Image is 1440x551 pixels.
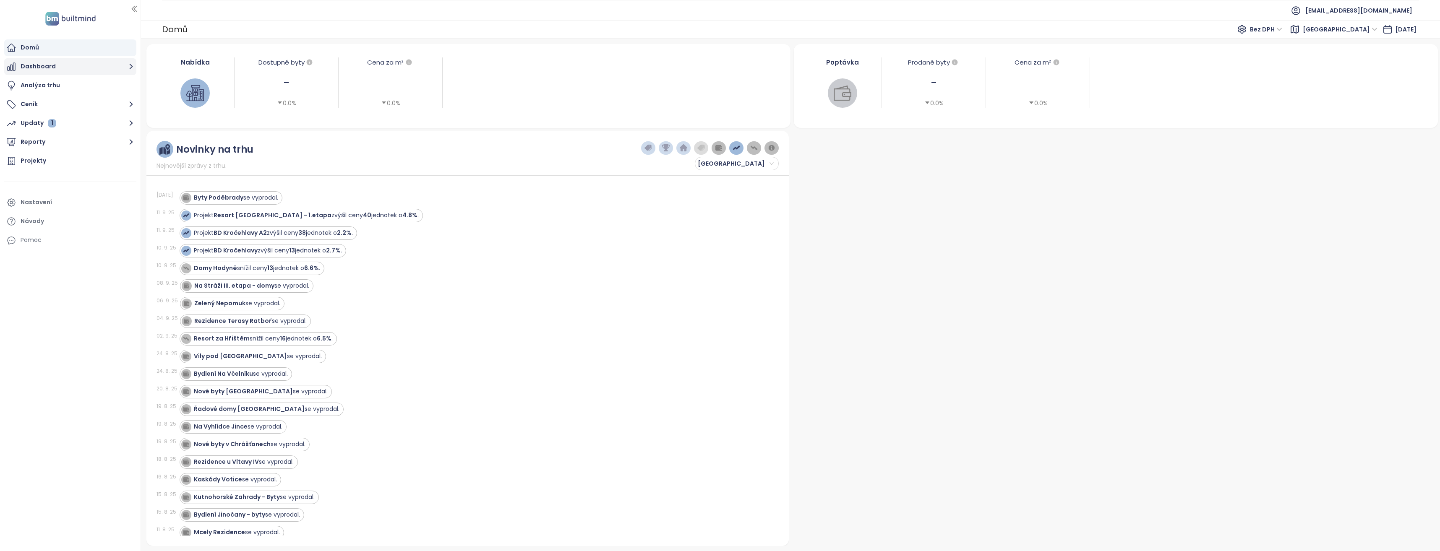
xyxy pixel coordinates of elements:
[194,475,242,483] strong: Kaskády Votice
[304,264,319,272] strong: 6.6%
[194,299,245,307] strong: Zelený Nepomuk
[194,193,278,202] div: se vyprodal.
[698,157,774,170] span: Středočeský kraj
[194,422,248,431] strong: Na Vyhlídce Jince
[280,334,286,343] strong: 16
[715,144,723,152] img: wallet-dark-grey.png
[183,476,189,482] img: icon
[214,229,267,237] strong: BD Kročehlavy A2
[157,262,177,269] div: 10. 9. 25
[194,528,280,537] div: se vyprodal.
[183,283,189,288] img: icon
[1028,99,1048,108] div: 0.0%
[4,58,136,75] button: Dashboard
[183,300,189,306] img: icon
[194,211,419,220] div: Projekt zvýšil ceny jednotek o .
[194,457,294,466] div: se vyprodal.
[157,279,178,287] div: 08. 9. 25
[4,96,136,113] button: Ceník
[194,229,353,237] div: Projekt zvýšil ceny jednotek o .
[194,493,280,501] strong: Kutnohorské Zahrady - Byty
[194,264,237,272] strong: Domy Hodyně
[214,211,331,219] strong: Resort [GEOGRAPHIC_DATA] - 1.etapa
[176,144,253,155] div: Novinky na trhu
[277,100,283,106] span: caret-down
[733,144,740,152] img: price-increases.png
[157,297,178,304] div: 06. 9. 25
[183,459,189,465] img: icon
[990,57,1085,68] div: Cena za m²
[157,350,177,357] div: 24. 8. 25
[194,281,309,290] div: se vyprodal.
[924,99,944,108] div: 0.0%
[183,512,189,517] img: icon
[214,246,258,255] strong: BD Kročehlavy
[157,508,177,516] div: 15. 8. 25
[1305,0,1412,21] span: [EMAIL_ADDRESS][DOMAIN_NAME]
[21,197,52,208] div: Nastavení
[157,161,227,170] span: Nejnovější zprávy z trhu.
[298,229,306,237] strong: 38
[194,264,320,273] div: snížil ceny jednotek o .
[194,510,265,519] strong: Bydlení Jinočany - byty
[157,367,177,375] div: 24. 8. 25
[183,265,189,271] img: icon
[750,144,758,152] img: price-decreases.png
[239,74,334,91] div: -
[326,246,341,255] strong: 2.7%
[808,57,878,67] div: Poptávka
[157,438,177,445] div: 19. 8. 25
[157,455,177,463] div: 18. 8. 25
[21,80,60,91] div: Analýza trhu
[157,244,177,252] div: 10. 9. 25
[402,211,417,219] strong: 4.8%
[337,229,352,237] strong: 2.2%
[194,510,300,519] div: se vyprodal.
[183,212,189,218] img: icon
[194,440,305,449] div: se vyprodal.
[4,115,136,132] button: Updaty 1
[1028,100,1034,106] span: caret-down
[21,156,46,166] div: Projekty
[194,405,305,413] strong: Řadové domy [GEOGRAPHIC_DATA]
[157,226,177,234] div: 11. 9. 25
[194,334,250,343] strong: Resort za Hřištěm
[1250,23,1282,36] span: Bez DPH
[157,526,177,533] div: 11. 8. 25
[194,334,333,343] div: snížil ceny jednotek o .
[194,405,339,413] div: se vyprodal.
[157,420,177,428] div: 19. 8. 25
[4,153,136,169] a: Projekty
[4,77,136,94] a: Analýza trhu
[1303,23,1377,36] span: Středočeský kraj
[157,314,178,322] div: 04. 9. 25
[157,332,177,340] div: 02. 9. 25
[644,144,652,152] img: price-tag-dark-blue.png
[194,528,245,536] strong: Mcely Rezidence
[381,100,387,106] span: caret-down
[157,385,177,392] div: 20. 8. 25
[194,387,328,396] div: se vyprodal.
[367,57,404,68] div: Cena za m²
[267,264,273,272] strong: 13
[48,119,56,127] div: 1
[4,232,136,249] div: Pomoc
[886,74,981,91] div: -
[183,318,189,324] img: icon
[4,134,136,151] button: Reporty
[317,334,331,343] strong: 6.5%
[194,246,342,255] div: Projekt zvýšil ceny jednotek o .
[183,371,189,377] img: icon
[4,39,136,56] a: Domů
[194,422,282,431] div: se vyprodal.
[157,209,177,216] div: 11. 9. 25
[183,406,189,412] img: icon
[159,144,170,155] img: ruler
[381,99,400,108] div: 0.0%
[194,281,274,290] strong: Na Stráži III. etapa - domy
[697,144,705,152] img: price-tag-grey.png
[194,440,271,448] strong: Nové byty v Chrášťanech
[1395,25,1417,34] span: [DATE]
[4,194,136,211] a: Nastavení
[21,42,39,53] div: Domů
